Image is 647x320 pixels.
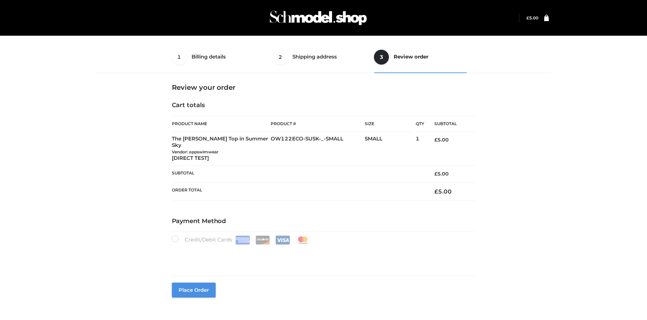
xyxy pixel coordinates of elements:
th: Order Total [172,182,425,200]
th: Product # [271,116,365,132]
td: The [PERSON_NAME] Top in Summer Sky [DIRECT TEST] [172,132,271,166]
span: £ [526,15,529,20]
label: Credit/Debit Cards [172,235,311,245]
img: Amex [235,236,250,245]
h4: Cart totals [172,102,475,109]
small: Vendor: oppswimwear [172,149,218,154]
th: Product Name [172,116,271,132]
img: Discover [255,236,270,245]
iframe: Secure payment input frame [170,243,474,268]
img: Schmodel Admin 964 [267,4,369,31]
bdi: 5.00 [526,15,538,20]
h4: Payment Method [172,218,475,225]
a: £5.00 [526,15,538,20]
span: £ [434,171,437,177]
th: Size [365,116,412,132]
th: Subtotal [172,166,425,182]
img: Mastercard [295,236,310,245]
td: SMALL [365,132,416,166]
h3: Review your order [172,83,475,91]
bdi: 5.00 [434,171,449,177]
th: Qty [416,116,424,132]
td: OW122ECO-SUSK-_-SMALL [271,132,365,166]
span: £ [434,188,438,195]
img: Visa [275,236,290,245]
bdi: 5.00 [434,188,452,195]
td: 1 [416,132,424,166]
bdi: 5.00 [434,137,449,143]
span: £ [434,137,437,143]
button: Place order [172,283,216,298]
th: Subtotal [424,116,475,132]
